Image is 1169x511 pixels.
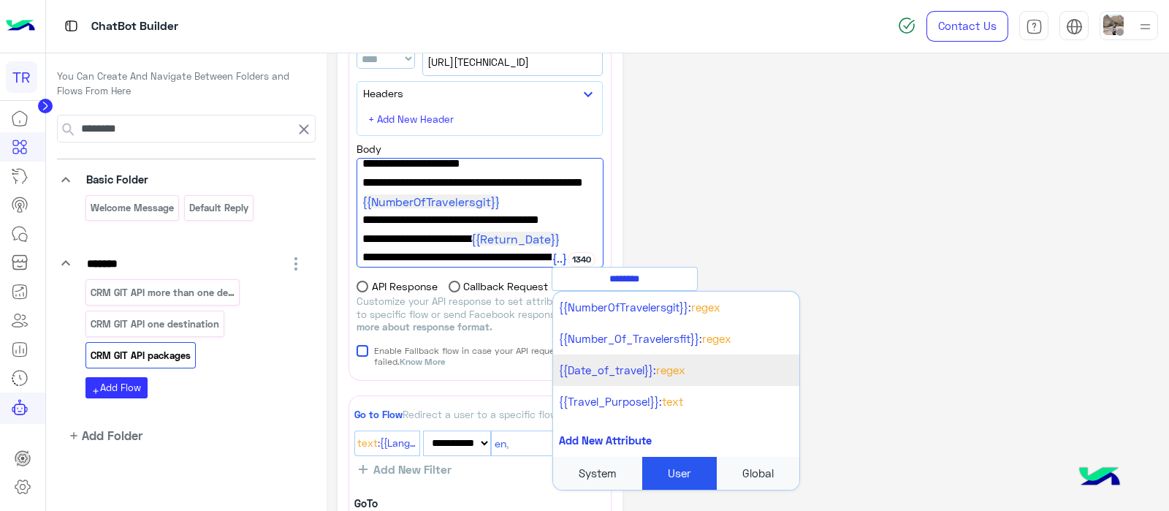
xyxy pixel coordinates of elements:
[91,17,178,37] p: ChatBot Builder
[89,347,191,364] p: CRM GIT API packages
[1103,15,1124,35] img: userImage
[86,173,148,186] span: Basic Folder
[6,61,37,93] div: TR
[368,463,452,476] span: Add New Filter
[68,430,80,442] i: add
[362,154,597,173] span: "git_budget":"0" ,
[449,279,549,294] label: Callback Request
[357,436,378,452] span: Text
[354,497,378,510] b: GoTo
[471,232,560,246] span: {{Return_Date}}
[89,316,220,333] p: CRM GIT API one destination
[691,300,720,314] span: Regex
[427,54,598,70] span: [URL][TECHNICAL_ID]
[702,332,731,345] span: Regex
[495,437,506,450] span: en
[57,69,316,98] p: You Can Create And Navigate Between Folders and Flows From Here
[85,377,148,398] button: addAdd Flow
[552,252,568,267] button: Add user attribute
[91,387,100,395] i: add
[62,17,80,35] img: tab
[357,295,603,334] p: Customize your API response to set attributes, go to specific flow or send Facebook response.
[1066,18,1083,35] img: tab
[362,230,597,249] span: "git_return_date":" ",
[495,436,509,451] div: ,
[357,279,438,294] label: API Response
[378,436,417,452] span: :{{Language}}
[362,267,597,286] span: "git_mobilenumber": " ",
[6,11,35,42] img: Logo
[1019,11,1048,42] a: tab
[354,407,605,422] div: Redirect a user to a specific flow.
[89,284,235,301] p: CRM GIT API more than one destination
[1074,453,1125,504] img: hulul-logo.png
[374,345,603,367] span: Enable Fallback flow in case your API request have failed.
[57,171,75,189] i: keyboard_arrow_down
[553,423,799,457] button: Add New Attribute
[662,395,683,408] span: Text
[354,462,456,477] button: Add New Filter
[1136,18,1154,36] img: profile
[57,426,143,444] button: addAdd Folder
[362,173,597,211] span: "git_number_of_pax":" ",
[559,332,702,345] span: {{Number_Of_Travelersfit}}:
[1026,18,1043,35] img: tab
[362,248,597,267] span: "git_number_of_nights": "",
[568,252,595,267] div: 1340
[57,254,75,272] i: keyboard_arrow_down
[559,300,691,314] span: {{NumberOfTravelersgit}}:
[579,85,597,103] button: keyboard_arrow_down
[362,211,597,230] span: "git_travel_date":"",
[357,141,381,156] label: Body
[82,426,142,444] span: Add Folder
[656,363,685,376] span: Regex
[363,108,462,129] button: + Add New Header
[363,86,403,101] label: Headers
[189,200,250,216] p: Default reply
[642,457,717,490] div: User
[357,309,589,333] a: Know more about response format.
[400,356,445,367] a: Know More
[559,363,656,376] span: {{Date_of_travel}}:
[354,409,403,420] span: Go to Flow
[559,395,662,408] span: {{Travel_Purpose!}}:
[926,11,1008,42] a: Contact Us
[89,200,175,216] p: Welcome Message
[553,457,642,490] div: System
[898,17,915,34] img: spinner
[717,457,799,490] div: Global
[362,194,500,208] span: {{NumberOfTravelersgit}}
